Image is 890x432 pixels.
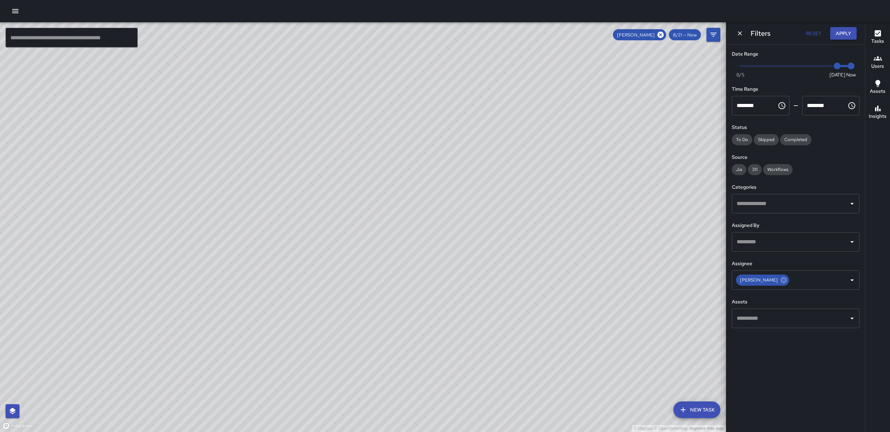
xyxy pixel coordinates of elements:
span: To Do [732,137,752,142]
span: Workflows [763,166,793,172]
h6: Insights [869,113,887,120]
span: Completed [780,137,811,142]
h6: Filters [751,28,770,39]
h6: Status [732,124,859,131]
span: 8/21 — Now [669,32,701,38]
span: [DATE] [830,71,845,78]
button: Reset [802,27,825,40]
button: Filters [706,28,720,42]
span: Now [846,71,856,78]
h6: Source [732,154,859,161]
div: 311 [748,164,762,175]
div: To Do [732,134,752,145]
button: Assets [865,75,890,100]
h6: Assigned By [732,222,859,229]
button: Apply [830,27,857,40]
h6: Time Range [732,85,859,93]
button: Insights [865,100,890,125]
button: Open [847,313,857,323]
span: Jia [732,166,746,172]
button: Tasks [865,25,890,50]
button: Open [847,199,857,209]
span: [PERSON_NAME] [613,32,659,38]
span: [PERSON_NAME] [736,276,782,284]
h6: Date Range [732,50,859,58]
h6: Assignee [732,260,859,268]
button: New Task [673,401,720,418]
button: Users [865,50,890,75]
div: Workflows [763,164,793,175]
h6: Users [871,63,884,70]
button: Open [847,275,857,285]
span: 311 [748,166,762,172]
button: Open [847,237,857,247]
div: [PERSON_NAME] [613,29,666,40]
div: Jia [732,164,746,175]
button: Choose time, selected time is 12:00 AM [775,99,789,113]
div: [PERSON_NAME] [736,275,789,286]
span: 8/5 [736,71,744,78]
h6: Categories [732,184,859,191]
div: Completed [780,134,811,145]
h6: Assets [870,88,885,95]
button: Dismiss [735,28,745,39]
h6: Tasks [871,38,884,45]
h6: Assets [732,298,859,306]
span: Skipped [754,137,779,142]
div: Skipped [754,134,779,145]
button: Choose time, selected time is 11:59 PM [845,99,859,113]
